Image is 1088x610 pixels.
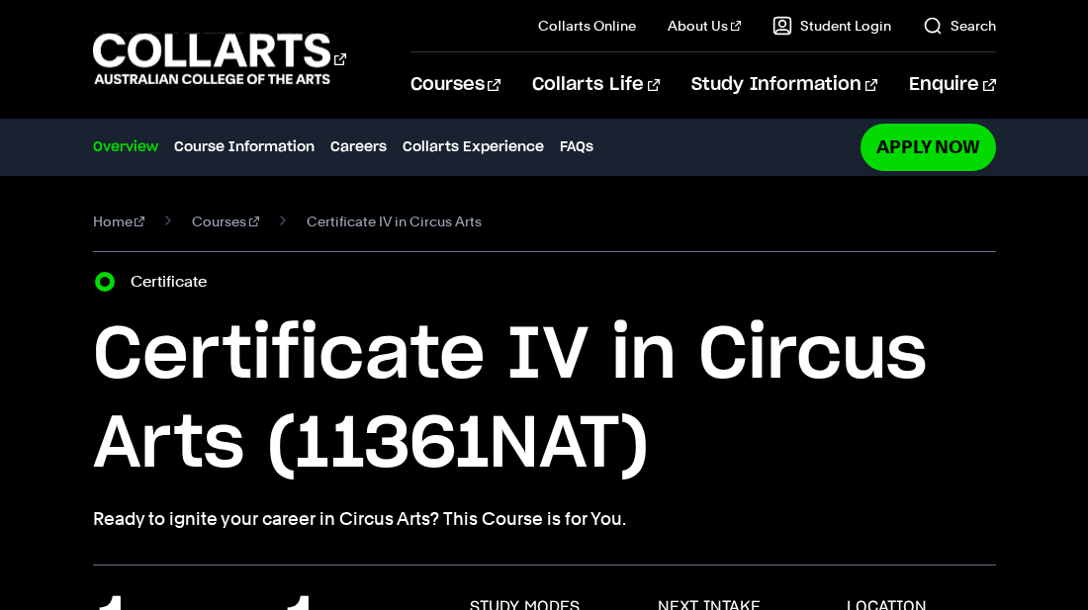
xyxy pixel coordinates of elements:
[861,124,996,170] a: Apply Now
[538,16,636,36] a: Collarts Online
[909,52,995,118] a: Enquire
[532,52,660,118] a: Collarts Life
[192,208,259,235] a: Courses
[691,52,877,118] a: Study Information
[560,136,593,158] a: FAQs
[410,52,500,118] a: Courses
[93,136,158,158] a: Overview
[330,136,387,158] a: Careers
[403,136,544,158] a: Collarts Experience
[131,268,219,296] label: Certificate
[923,16,996,36] a: Search
[93,311,996,489] h1: Certificate IV in Circus Arts (11361NAT)
[93,208,145,235] a: Home
[174,136,315,158] a: Course Information
[93,31,346,87] div: Go to homepage
[307,208,482,235] span: Certificate IV in Circus Arts
[772,16,891,36] a: Student Login
[668,16,741,36] a: About Us
[93,505,996,533] p: Ready to ignite your career in Circus Arts? This Course is for You.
